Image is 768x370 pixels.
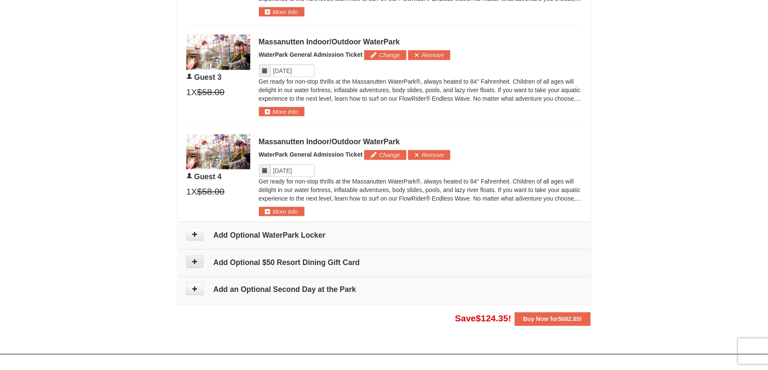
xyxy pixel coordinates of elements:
span: Guest 3 [194,73,221,82]
span: Guest 4 [194,172,221,181]
button: Change [364,50,406,60]
span: X [191,86,197,99]
div: Massanutten Indoor/Outdoor WaterPark [259,137,582,146]
p: Get ready for non-stop thrills at the Massanutten WaterPark®, always heated to 84° Fahrenheit. Ch... [259,77,582,103]
button: More Info [259,7,304,17]
button: Buy Now for$682.65! [515,312,591,326]
span: 1 [186,185,191,198]
button: Remove [408,150,450,160]
h4: Add Optional $50 Resort Dining Gift Card [186,258,582,267]
strong: Buy Now for ! [523,316,582,323]
button: Change [364,150,406,160]
span: $58.00 [197,86,224,99]
h4: Add an Optional Second Day at the Park [186,286,582,294]
span: $682.65 [558,316,580,323]
span: $124.35 [476,314,508,323]
span: X [191,185,197,198]
span: 1 [186,86,191,99]
span: WaterPark General Admission Ticket [259,151,363,158]
p: Get ready for non-stop thrills at the Massanutten WaterPark®, always heated to 84° Fahrenheit. Ch... [259,177,582,203]
button: More Info [259,207,304,216]
span: WaterPark General Admission Ticket [259,51,363,58]
div: Massanutten Indoor/Outdoor WaterPark [259,38,582,46]
img: 6619917-1403-22d2226d.jpg [186,35,250,70]
button: More Info [259,107,304,117]
img: 6619917-1403-22d2226d.jpg [186,134,250,169]
span: $58.00 [197,185,224,198]
button: Remove [408,50,450,60]
h4: Add Optional WaterPark Locker [186,231,582,239]
span: Save ! [455,314,511,323]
